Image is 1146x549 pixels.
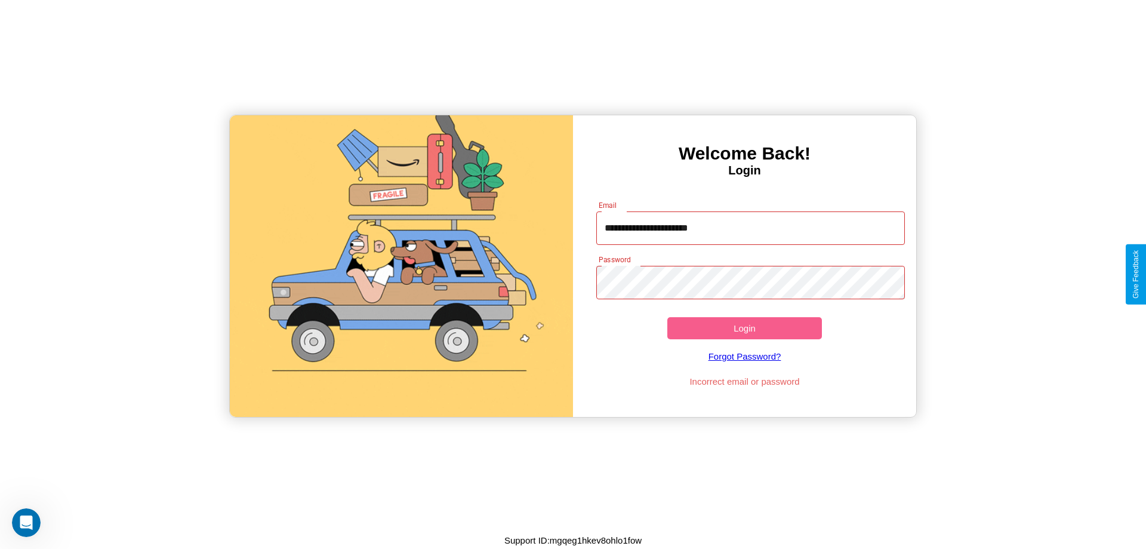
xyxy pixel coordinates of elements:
button: Login [667,317,822,339]
iframe: Intercom live chat [12,508,41,537]
h4: Login [573,164,916,177]
img: gif [230,115,573,417]
div: Give Feedback [1132,250,1140,299]
p: Support ID: mgqeg1hkev8ohlo1fow [504,532,642,548]
a: Forgot Password? [590,339,899,373]
label: Email [599,200,617,210]
label: Password [599,254,630,265]
h3: Welcome Back! [573,143,916,164]
p: Incorrect email or password [590,373,899,389]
